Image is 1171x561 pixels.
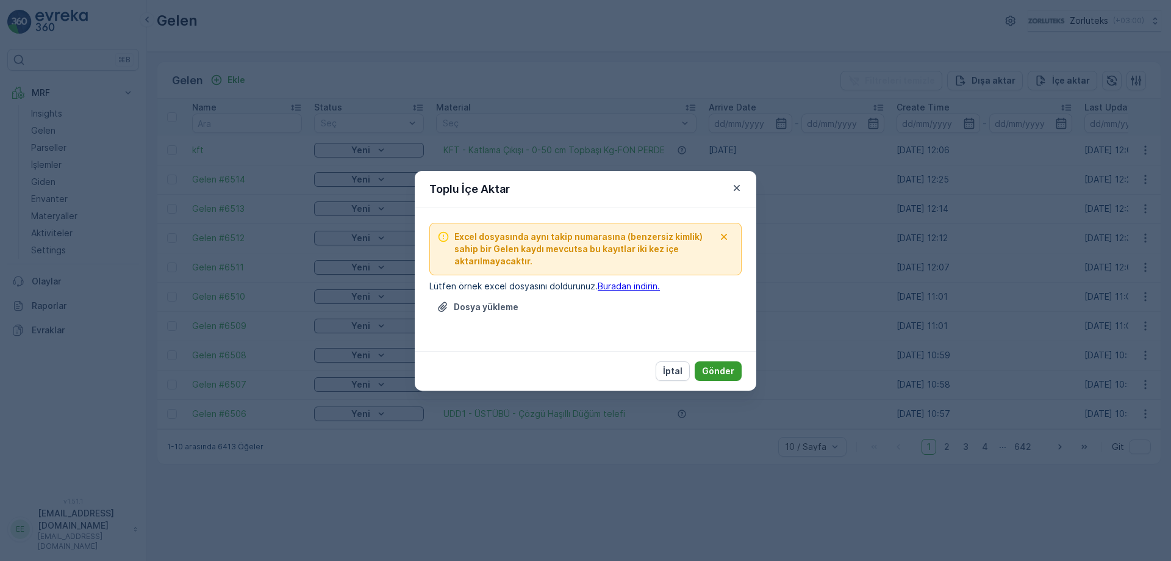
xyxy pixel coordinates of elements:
[454,231,714,267] span: Excel dosyasında aynı takip numarasına (benzersiz kimlik) sahip bir Gelen kaydı mevcutsa bu kayıt...
[429,181,510,198] p: Toplu İçe Aktar
[663,365,682,377] p: İptal
[702,365,734,377] p: Gönder
[429,297,526,317] button: Dosya Yükle
[598,281,660,291] a: Buradan indirin.
[695,361,742,381] button: Gönder
[454,301,518,313] p: Dosya yükleme
[656,361,690,381] button: İptal
[429,280,742,292] p: Lütfen örnek excel dosyasını doldurunuz.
